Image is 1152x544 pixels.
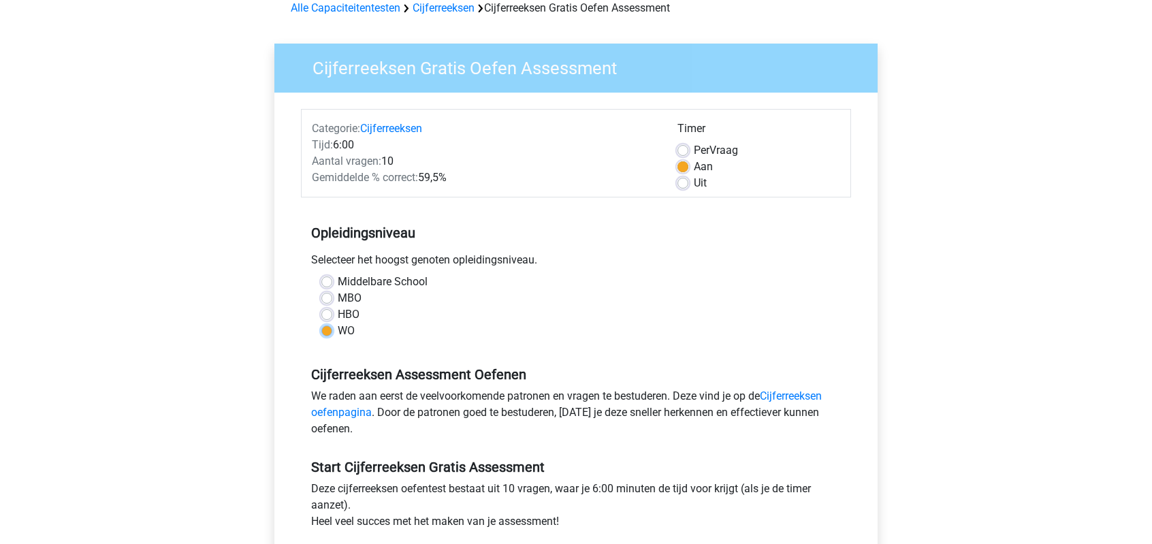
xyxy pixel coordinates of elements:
[338,306,359,323] label: HBO
[301,481,851,535] div: Deze cijferreeksen oefentest bestaat uit 10 vragen, waar je 6:00 minuten de tijd voor krijgt (als...
[677,121,840,142] div: Timer
[312,155,381,167] span: Aantal vragen:
[291,1,400,14] a: Alle Capaciteitentesten
[312,171,418,184] span: Gemiddelde % correct:
[360,122,422,135] a: Cijferreeksen
[338,323,355,339] label: WO
[413,1,475,14] a: Cijferreeksen
[694,159,713,175] label: Aan
[694,175,707,191] label: Uit
[338,290,362,306] label: MBO
[312,138,333,151] span: Tijd:
[311,459,841,475] h5: Start Cijferreeksen Gratis Assessment
[302,153,667,170] div: 10
[338,274,428,290] label: Middelbare School
[301,388,851,443] div: We raden aan eerst de veelvoorkomende patronen en vragen te bestuderen. Deze vind je op de . Door...
[312,122,360,135] span: Categorie:
[694,144,709,157] span: Per
[296,52,867,79] h3: Cijferreeksen Gratis Oefen Assessment
[311,219,841,246] h5: Opleidingsniveau
[301,252,851,274] div: Selecteer het hoogst genoten opleidingsniveau.
[694,142,738,159] label: Vraag
[302,137,667,153] div: 6:00
[302,170,667,186] div: 59,5%
[311,366,841,383] h5: Cijferreeksen Assessment Oefenen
